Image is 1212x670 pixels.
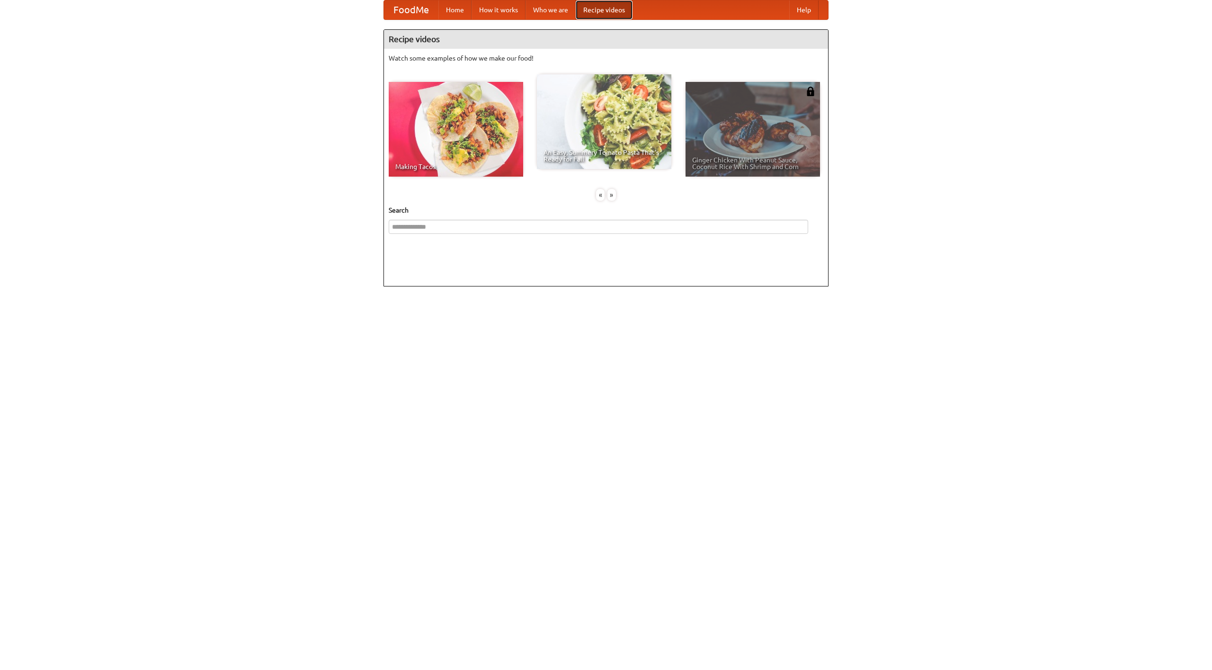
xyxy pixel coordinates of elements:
a: An Easy, Summery Tomato Pasta That's Ready for Fall [537,74,671,169]
a: Making Tacos [389,82,523,177]
div: « [596,189,605,201]
a: FoodMe [384,0,438,19]
span: An Easy, Summery Tomato Pasta That's Ready for Fall [544,149,665,162]
img: 483408.png [806,87,815,96]
a: How it works [472,0,526,19]
a: Who we are [526,0,576,19]
span: Making Tacos [395,163,517,170]
h5: Search [389,205,823,215]
a: Help [789,0,819,19]
h4: Recipe videos [384,30,828,49]
div: » [607,189,616,201]
a: Home [438,0,472,19]
a: Recipe videos [576,0,633,19]
p: Watch some examples of how we make our food! [389,54,823,63]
